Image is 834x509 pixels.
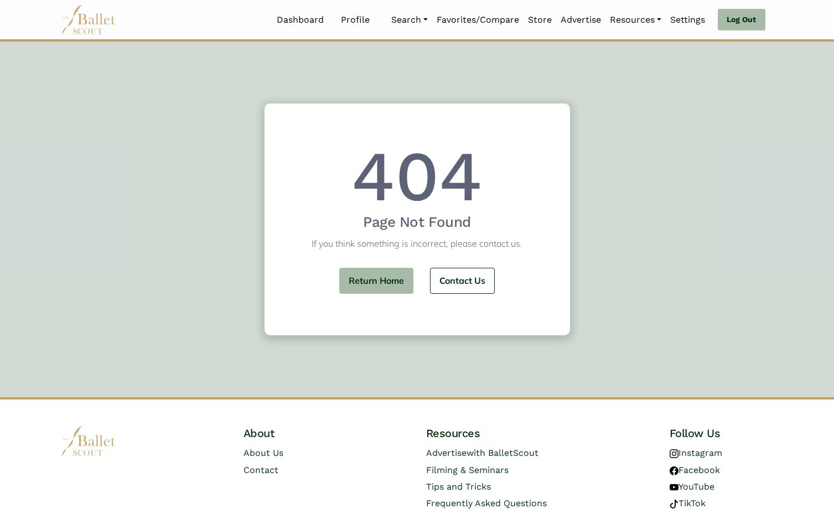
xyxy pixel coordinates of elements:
[426,481,491,492] a: Tips and Tricks
[670,498,706,508] a: TikTok
[467,448,538,458] span: with BalletScout
[670,481,714,492] a: YouTube
[670,448,722,458] a: Instagram
[426,498,547,508] a: Frequently Asked Questions
[426,426,591,440] h4: Resources
[426,465,509,475] a: Filming & Seminars
[524,8,556,32] a: Store
[387,8,432,32] a: Search
[265,237,570,251] p: If you think something is incorrect, please contact us.
[272,8,328,32] a: Dashboard
[244,465,278,475] a: Contact
[556,8,605,32] a: Advertise
[670,449,678,458] img: instagram logo
[670,483,678,492] img: youtube logo
[265,213,570,232] h3: Page Not Found
[718,9,765,31] a: Log Out
[670,465,720,475] a: Facebook
[432,8,524,32] a: Favorites/Compare
[244,448,283,458] a: About Us
[339,268,413,294] a: Return Home
[336,8,374,32] a: Profile
[426,448,538,458] a: Advertisewith BalletScout
[430,268,495,294] a: Contact Us
[61,426,116,456] img: logo
[670,426,774,440] h4: Follow Us
[605,8,666,32] a: Resources
[670,466,678,475] img: facebook logo
[265,145,570,208] h1: 404
[666,8,709,32] a: Settings
[244,426,348,440] h4: About
[670,500,678,508] img: tiktok logo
